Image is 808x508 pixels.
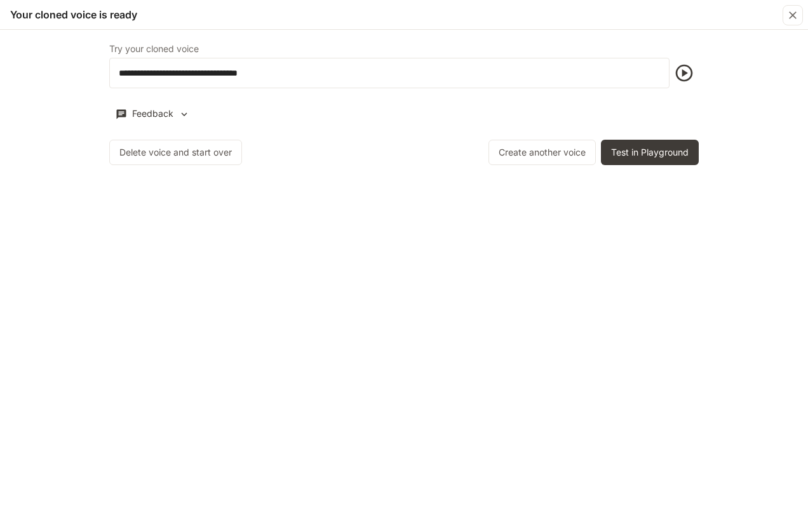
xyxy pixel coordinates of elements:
p: Try your cloned voice [109,44,199,53]
button: Test in Playground [601,140,699,165]
button: Feedback [109,104,196,124]
h5: Your cloned voice is ready [10,8,137,22]
button: Create another voice [488,140,596,165]
button: Delete voice and start over [109,140,242,165]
